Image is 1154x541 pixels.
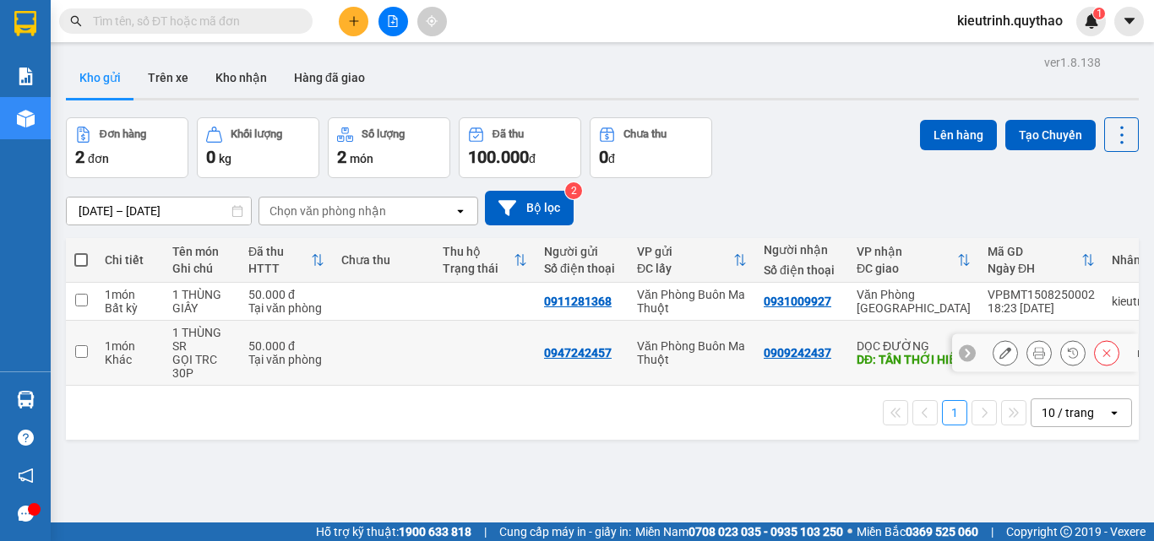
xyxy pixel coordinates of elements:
button: Kho gửi [66,57,134,98]
div: 18:23 [DATE] [988,301,1095,315]
div: DĐ: TÂN THỚI HIỆP [857,353,971,366]
div: Số điện thoại [544,262,620,275]
span: notification [18,468,34,484]
th: Toggle SortBy [848,238,979,283]
span: Miền Bắc [857,522,978,541]
button: Kho nhận [202,57,280,98]
span: caret-down [1122,14,1137,29]
svg: open [1108,406,1121,419]
div: Chưa thu [623,128,667,140]
span: kieutrinh.quythao [944,10,1076,31]
th: Toggle SortBy [979,238,1103,283]
img: logo-vxr [14,11,36,36]
div: HTTT [248,262,311,275]
div: Mã GD [988,245,1081,258]
div: ĐC giao [857,262,957,275]
span: đ [608,152,615,165]
div: Văn Phòng [GEOGRAPHIC_DATA] [857,288,971,315]
button: Trên xe [134,57,202,98]
div: Khối lượng [231,128,282,140]
div: Đã thu [493,128,524,140]
button: Tạo Chuyến [1005,120,1096,150]
button: caret-down [1114,7,1144,36]
div: Bất kỳ [105,301,155,315]
div: Khác [105,353,155,366]
span: kg [219,152,231,165]
sup: 2 [565,182,582,199]
span: copyright [1060,526,1072,538]
div: Chọn văn phòng nhận [269,203,386,219]
div: 1 THÙNG SR [172,326,231,353]
div: 0911281368 [544,295,612,308]
div: Người gửi [544,245,620,258]
span: 2 [337,147,346,167]
div: Đã thu [248,245,311,258]
div: VP gửi [637,245,733,258]
div: Chi tiết [105,253,155,267]
img: warehouse-icon [17,391,35,408]
span: món [350,152,373,165]
span: đ [529,152,536,165]
span: search [70,15,82,27]
div: DỌC ĐƯỜNG [857,339,971,353]
input: Select a date range. [67,197,251,225]
div: 1 món [105,288,155,301]
span: Hỗ trợ kỹ thuật: [316,522,471,541]
img: solution-icon [17,68,35,85]
th: Toggle SortBy [629,238,755,283]
span: aim [426,15,438,27]
span: message [18,506,34,522]
div: 50.000 đ [248,339,324,353]
span: question-circle [18,430,34,446]
div: Sửa đơn hàng [993,340,1018,365]
svg: open [454,204,467,218]
div: ver 1.8.138 [1044,53,1101,72]
div: Ghi chú [172,262,231,275]
button: 1 [942,400,967,425]
span: | [484,522,487,541]
div: Văn Phòng Buôn Ma Thuột [637,288,747,315]
div: Chưa thu [341,253,426,267]
div: 1 THÙNG GIẤY [172,288,231,315]
button: plus [339,7,368,36]
div: Đơn hàng [100,128,146,140]
strong: 1900 633 818 [399,525,471,538]
div: Tại văn phòng [248,301,324,315]
div: 1 món [105,339,155,353]
div: 0909242437 [764,346,831,360]
span: ⚪️ [847,528,852,535]
strong: 0708 023 035 - 0935 103 250 [689,525,843,538]
span: đơn [88,152,109,165]
sup: 1 [1093,8,1105,19]
div: Ngày ĐH [988,262,1081,275]
span: Miền Nam [635,522,843,541]
span: Cung cấp máy in - giấy in: [499,522,631,541]
strong: 0369 525 060 [906,525,978,538]
input: Tìm tên, số ĐT hoặc mã đơn [93,12,292,30]
div: 0931009927 [764,295,831,308]
div: Số lượng [362,128,405,140]
div: Tại văn phòng [248,353,324,366]
button: Chưa thu0đ [590,117,712,178]
div: Văn Phòng Buôn Ma Thuột [637,339,747,366]
div: 50.000 đ [248,288,324,301]
button: Đơn hàng2đơn [66,117,188,178]
div: Trạng thái [443,262,514,275]
span: | [991,522,993,541]
button: Số lượng2món [328,117,450,178]
div: Thu hộ [443,245,514,258]
div: Người nhận [764,243,840,257]
button: aim [417,7,447,36]
button: Hàng đã giao [280,57,378,98]
div: Số điện thoại [764,263,840,277]
th: Toggle SortBy [434,238,536,283]
img: warehouse-icon [17,110,35,127]
span: 100.000 [468,147,529,167]
span: 0 [206,147,215,167]
span: 1 [1096,8,1102,19]
div: 10 / trang [1042,404,1094,421]
button: Lên hàng [920,120,997,150]
span: 2 [75,147,84,167]
img: icon-new-feature [1084,14,1099,29]
div: Tên món [172,245,231,258]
